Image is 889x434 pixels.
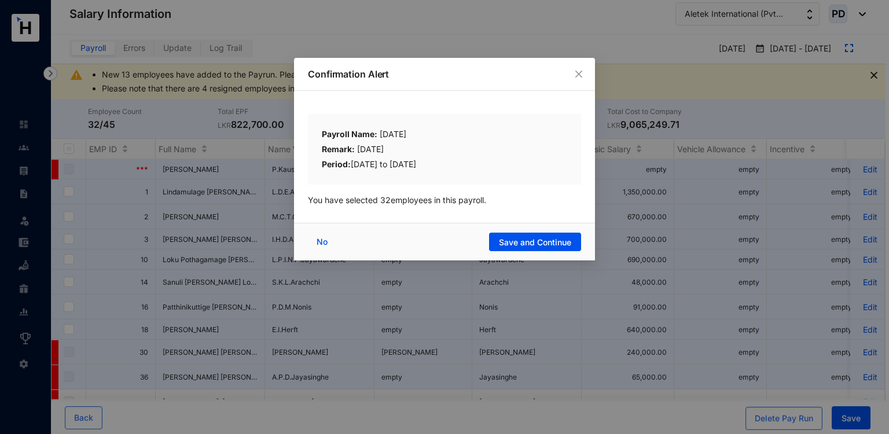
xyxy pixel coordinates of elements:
[322,159,351,169] b: Period:
[572,68,585,80] button: Close
[317,236,328,248] span: No
[308,233,339,251] button: No
[489,233,581,251] button: Save and Continue
[499,237,571,248] span: Save and Continue
[322,158,567,171] div: [DATE] to [DATE]
[322,128,567,143] div: [DATE]
[322,143,567,158] div: [DATE]
[308,195,486,205] span: You have selected 32 employees in this payroll.
[574,69,583,79] span: close
[322,144,355,154] b: Remark:
[308,67,581,81] p: Confirmation Alert
[322,129,377,139] b: Payroll Name:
